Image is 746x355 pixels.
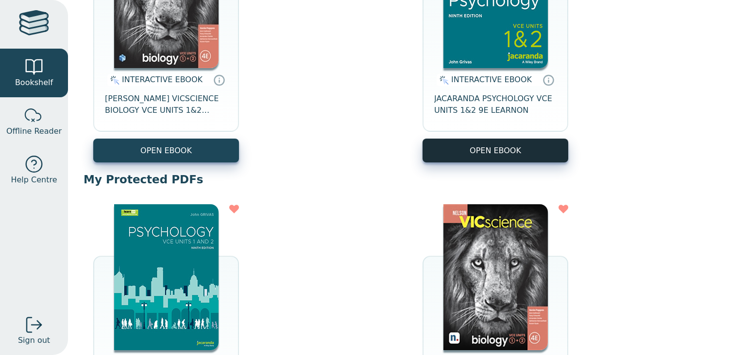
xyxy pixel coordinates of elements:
[11,174,57,186] span: Help Centre
[105,93,227,116] span: [PERSON_NAME] VICSCIENCE BIOLOGY VCE UNITS 1&2 STUDENT EBOOK 4E
[543,74,554,86] a: Interactive eBooks are accessed online via the publisher’s portal. They contain interactive resou...
[84,172,730,187] p: My Protected PDFs
[443,204,548,350] img: 4645a54c-9da3-45a2-8ab3-340f652f9644.jpg
[213,74,225,86] a: Interactive eBooks are accessed online via the publisher’s portal. They contain interactive resou...
[93,139,239,162] button: OPEN EBOOK
[114,204,219,350] img: 08d198e9-ce37-44a7-8846-55053ae21af3.jpg
[437,74,449,86] img: interactive.svg
[6,125,62,137] span: Offline Reader
[423,139,568,162] button: OPEN EBOOK
[122,75,203,84] span: INTERACTIVE EBOOK
[15,77,53,89] span: Bookshelf
[18,335,50,346] span: Sign out
[451,75,532,84] span: INTERACTIVE EBOOK
[434,93,557,116] span: JACARANDA PSYCHOLOGY VCE UNITS 1&2 9E LEARNON
[107,74,119,86] img: interactive.svg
